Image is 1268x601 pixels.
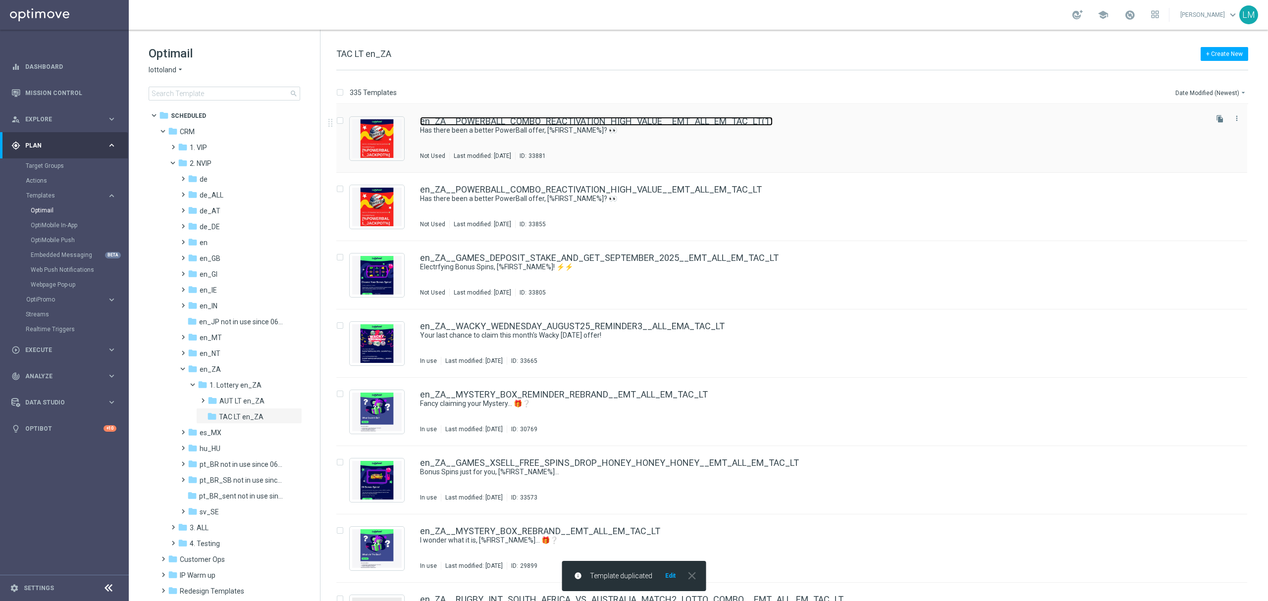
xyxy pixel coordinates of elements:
a: [PERSON_NAME]keyboard_arrow_down [1179,7,1239,22]
i: folder [188,285,198,295]
a: Realtime Triggers [26,325,103,333]
a: en_ZA__WACKY_WEDNESDAY_AUGUST25_REMINDER3__ALL_EMA_TAC_LT [420,322,725,331]
input: Search Template [149,87,300,100]
div: Target Groups [26,158,128,173]
div: 33573 [520,494,537,501]
a: Streams [26,310,103,318]
div: Mission Control [11,89,117,97]
a: Your last chance to claim this month's Wacky [DATE] offer! [420,331,1183,340]
div: Realtime Triggers [26,322,128,337]
span: Redesign Templates [180,587,244,596]
div: In use [420,357,437,365]
div: Press SPACE to select this row. [326,173,1266,241]
i: folder [188,300,198,310]
i: folder [168,570,178,580]
a: en_ZA__GAMES_XSELL_FREE_SPINS_DROP_HONEY_HONEY_HONEY__EMT_ALL_EM_TAC_LT [420,458,799,467]
span: Template duplicated [590,572,652,580]
button: close [685,572,698,580]
span: en_IN [200,301,217,310]
span: Plan [25,143,107,149]
img: 33665.jpeg [352,324,402,363]
span: en_JP not in use since 06/2025 [199,317,285,326]
div: Data Studio [11,398,107,407]
span: en_NT [200,349,220,358]
div: Last modified: [DATE] [441,425,507,433]
i: folder [188,348,198,358]
div: OptiMobile In-App [31,218,128,233]
div: Press SPACE to select this row. [326,104,1266,173]
i: folder [188,475,198,485]
span: AUT LT en_ZA [219,397,264,405]
i: folder [188,364,198,374]
a: Webpage Pop-up [31,281,103,289]
i: keyboard_arrow_right [107,398,116,407]
a: Bonus Spins just for you, [%FIRST_NAME%]... [420,467,1183,477]
span: 1. VIP [190,143,207,152]
button: gps_fixed Plan keyboard_arrow_right [11,142,117,150]
div: Last modified: [DATE] [441,562,507,570]
span: en_GI [200,270,217,279]
i: folder [187,316,197,326]
i: folder [188,443,198,453]
i: folder [188,332,198,342]
div: Web Push Notifications [31,262,128,277]
span: TAC LT en_ZA [219,412,264,421]
i: track_changes [11,372,20,381]
a: Embedded Messaging [31,251,103,259]
div: ID: [515,220,546,228]
span: OptiPromo [26,297,97,302]
button: Edit [664,572,677,580]
span: pt_BR not in use since 06/2025 [200,460,285,469]
button: lightbulb Optibot +10 [11,425,117,433]
div: 30769 [520,425,537,433]
div: Not Used [420,220,445,228]
div: Last modified: [DATE] [441,494,507,501]
i: folder [168,586,178,596]
i: arrow_drop_down [176,65,184,75]
div: 33805 [528,289,546,297]
i: keyboard_arrow_right [107,114,116,124]
div: Has there been a better PowerBall offer, [%FIRST_NAME%]? 👀 [420,126,1206,135]
div: Webpage Pop-up [31,277,128,292]
span: Customer Ops [180,555,225,564]
img: 33573.jpeg [352,461,402,500]
i: folder [198,380,208,390]
div: Templates [26,188,128,292]
div: Has there been a better PowerBall offer, [%FIRST_NAME%]? 👀 [420,194,1206,203]
div: Streams [26,307,128,322]
img: 30769.jpeg [352,393,402,431]
i: keyboard_arrow_right [107,345,116,354]
div: person_search Explore keyboard_arrow_right [11,115,117,123]
div: ID: [515,152,546,160]
span: hu_HU [200,444,220,453]
i: folder [188,269,198,279]
i: folder [178,158,188,168]
span: Data Studio [25,400,107,405]
i: file_copy [1216,115,1224,123]
div: Actions [26,173,128,188]
div: Mission Control [11,80,116,106]
button: file_copy [1214,112,1226,125]
a: OptiMobile In-App [31,221,103,229]
a: en_ZA__GAMES_DEPOSIT_STAKE_AND_GET_SEPTEMBER_2025__EMT_ALL_EM_TAC_LT [420,253,779,262]
a: Fancy claiming your Mystery... 🎁❔ [420,399,1183,408]
div: ID: [507,494,537,501]
a: en_ZA__POWERBALL_COMBO_REACTIVATION_HIGH_VALUE__EMT_ALL_EM_TAC_LT [420,185,762,194]
div: LM [1239,5,1258,24]
div: 33665 [520,357,537,365]
button: equalizer Dashboard [11,63,117,71]
div: Not Used [420,289,445,297]
i: folder [207,411,217,421]
button: OptiPromo keyboard_arrow_right [26,296,117,303]
div: Press SPACE to select this row. [326,378,1266,446]
i: folder [159,110,169,120]
button: Data Studio keyboard_arrow_right [11,399,117,406]
button: + Create New [1201,47,1248,61]
div: I wonder what it is, [%FIRST_NAME%]... 🎁❔ [420,536,1206,545]
span: Execute [25,347,107,353]
i: folder [168,126,178,136]
div: Last modified: [DATE] [450,220,515,228]
i: folder [188,221,198,231]
i: folder [187,491,197,501]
